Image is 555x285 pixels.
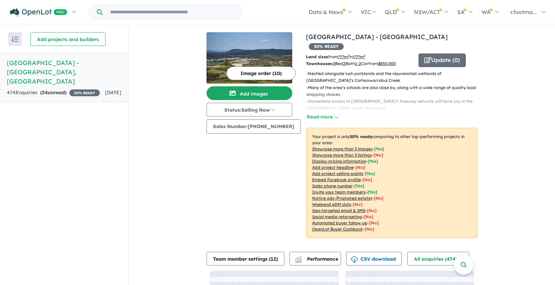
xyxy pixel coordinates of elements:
[364,54,365,58] sup: 2
[355,165,365,170] span: [ No ]
[312,202,351,207] u: Weekend eDM slots
[510,9,537,15] span: r.footma...
[365,171,375,176] span: [ Yes ]
[296,256,338,262] span: Performance
[350,54,365,59] span: to
[368,159,378,164] span: [ Yes ]
[363,177,372,182] span: [ No ]
[312,152,372,158] u: Showcase more than 3 listings
[343,61,345,66] u: 2
[312,177,361,182] u: Embed Facebook profile
[367,189,377,195] span: [ Yes ]
[364,214,373,219] span: [No]
[312,146,373,151] u: Showcase more than 3 images
[10,8,67,17] img: Openlot PRO Logo White
[306,84,483,98] p: - Many of the area’s schools are also close by, along with a wide range of quality local shopping...
[206,103,292,116] button: Status:Selling Now
[312,226,363,232] u: OpenLot Buyer Cashback
[351,256,358,263] img: download icon
[206,252,284,265] button: Team member settings (12)
[350,134,372,139] b: 30 % ready
[365,226,374,232] span: [No]
[374,196,383,201] span: [No]
[306,113,339,121] button: Read more
[418,53,466,67] button: Update (0)
[369,220,379,225] span: [No]
[353,202,363,207] span: [No]
[312,208,365,213] u: Geo-targeted email & SMS
[367,208,377,213] span: [No]
[206,119,301,134] button: Sales Number:[PHONE_NUMBER]
[306,70,483,84] p: - Nestled alongside lush parklands and the rejuvenated wetlands of [GEOGRAPHIC_DATA]’s Corhanwarr...
[306,61,333,66] b: Townhouses:
[312,189,366,195] u: Invite your team members
[312,196,372,201] u: Native ads (Promoted estate)
[271,256,276,262] span: 12
[312,165,354,170] u: Add project headline
[105,89,121,96] span: [DATE]
[407,252,469,265] button: All enquiries (474)
[346,252,402,265] button: CSV download
[312,159,366,164] u: Display pricing information
[355,61,361,66] u: 1-2
[7,89,100,97] div: 474 Enquir ies
[306,33,448,41] a: [GEOGRAPHIC_DATA] - [GEOGRAPHIC_DATA]
[306,98,483,112] p: - Immediate access to [GEOGRAPHIC_DATA]’s freeway network will have you in the [GEOGRAPHIC_DATA] ...
[295,256,301,260] img: line-chart.svg
[348,54,350,58] sup: 2
[295,258,302,263] img: bar-chart.svg
[333,61,335,66] u: 3
[378,61,396,66] u: $ 850,000
[206,32,292,84] img: Bankside Estate - Rowville
[306,54,328,59] b: Land sizes
[306,128,477,238] p: Your project is only comparing to other top-performing projects in your area: - - - - - - - - - -...
[312,171,363,176] u: Add project selling-points
[206,86,292,100] button: Add images
[354,183,364,188] span: [ Yes ]
[40,89,67,96] strong: ( unread)
[226,66,296,80] button: Image order (10)
[309,43,344,50] span: 30 % READY
[69,89,100,96] span: 30 % READY
[312,183,353,188] u: Sales phone number
[312,214,362,219] u: Social media retargeting
[30,32,106,46] button: Add projects and builders
[104,5,240,20] input: Try estate name, suburb, builder or developer
[42,89,48,96] span: 24
[306,53,413,60] p: from
[338,54,350,59] u: ??? m
[354,54,365,59] u: ???m
[7,58,121,86] h5: [GEOGRAPHIC_DATA] - [GEOGRAPHIC_DATA] , [GEOGRAPHIC_DATA]
[374,152,383,158] span: [ No ]
[290,252,341,265] button: Performance
[374,146,384,151] span: [ Yes ]
[312,220,367,225] u: Automated buyer follow-up
[306,60,413,67] p: Bed Bath Car from
[12,37,19,42] img: sort.svg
